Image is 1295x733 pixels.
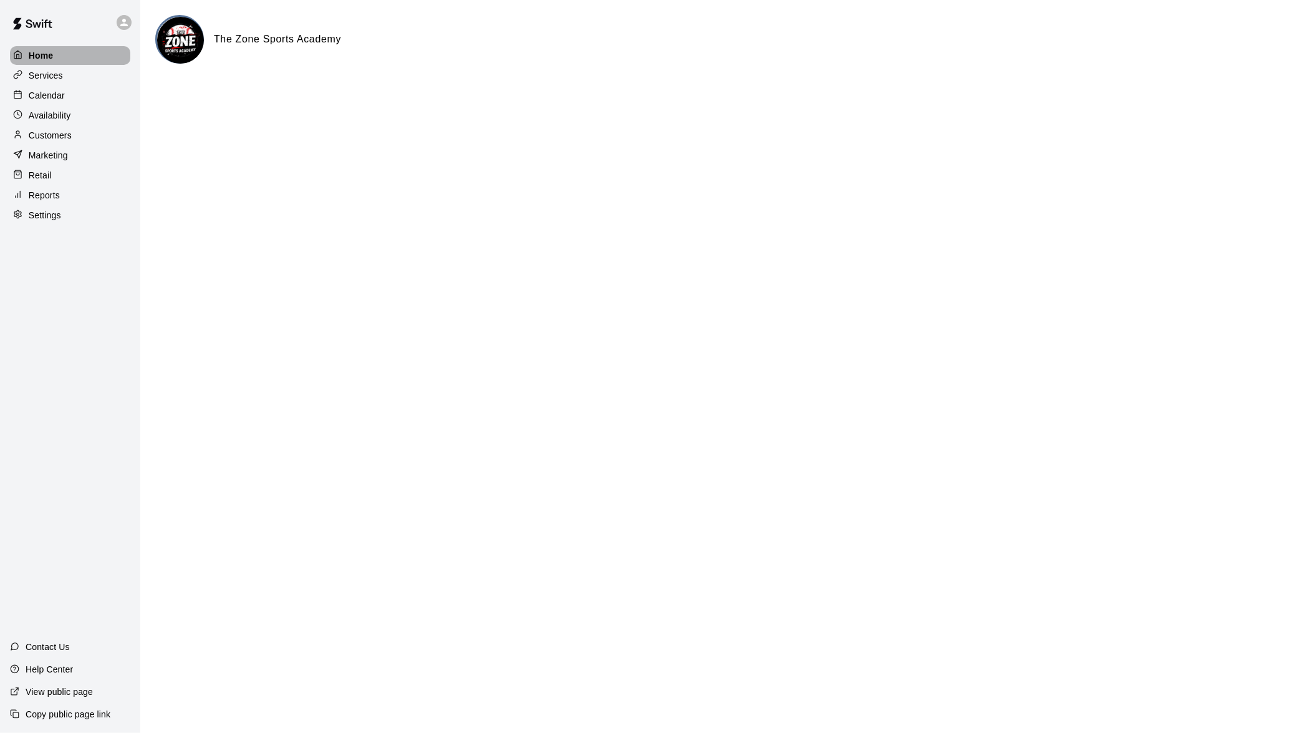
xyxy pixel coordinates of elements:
a: Marketing [10,146,130,165]
a: Retail [10,166,130,185]
p: Services [29,69,63,82]
a: Customers [10,126,130,145]
p: Customers [29,129,72,142]
p: Marketing [29,149,68,162]
p: Home [29,49,54,62]
img: The Zone Sports Academy logo [157,17,204,64]
p: Contact Us [26,641,70,653]
p: Retail [29,169,52,182]
p: Copy public page link [26,708,110,721]
p: Reports [29,189,60,201]
p: Settings [29,209,61,221]
a: Services [10,66,130,85]
p: View public page [26,686,93,698]
a: Reports [10,186,130,205]
a: Settings [10,206,130,225]
a: Availability [10,106,130,125]
h6: The Zone Sports Academy [214,31,341,47]
a: Calendar [10,86,130,105]
p: Help Center [26,663,73,676]
p: Availability [29,109,71,122]
p: Calendar [29,89,65,102]
a: Home [10,46,130,65]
